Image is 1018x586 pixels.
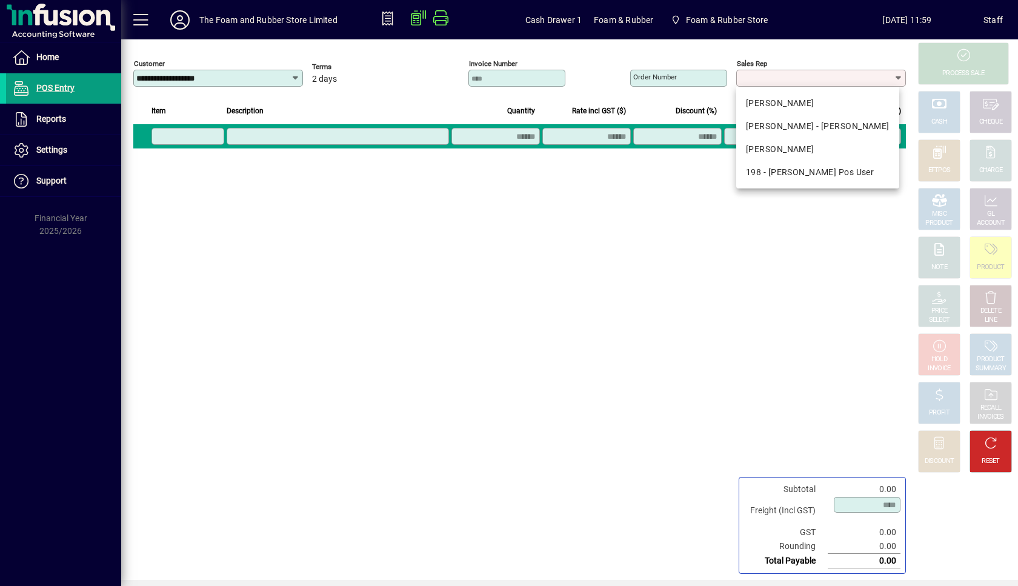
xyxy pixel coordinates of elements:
[746,143,890,156] div: [PERSON_NAME]
[977,219,1005,228] div: ACCOUNT
[828,525,900,539] td: 0.00
[36,114,66,124] span: Reports
[6,104,121,135] a: Reports
[6,42,121,73] a: Home
[736,161,899,184] mat-option: 198 - Shane Pos User
[985,316,997,325] div: LINE
[828,482,900,496] td: 0.00
[469,59,517,68] mat-label: Invoice number
[594,10,653,30] span: Foam & Rubber
[736,138,899,161] mat-option: SHANE - Shane
[744,554,828,568] td: Total Payable
[737,59,767,68] mat-label: Sales rep
[983,10,1003,30] div: Staff
[931,263,947,272] div: NOTE
[633,73,677,81] mat-label: Order number
[6,135,121,165] a: Settings
[151,104,166,118] span: Item
[980,307,1001,316] div: DELETE
[736,115,899,138] mat-option: EMMA - Emma Ormsby
[925,457,954,466] div: DISCOUNT
[572,104,626,118] span: Rate incl GST ($)
[977,413,1003,422] div: INVOICES
[979,166,1003,175] div: CHARGE
[931,118,947,127] div: CASH
[744,525,828,539] td: GST
[36,145,67,155] span: Settings
[928,166,951,175] div: EFTPOS
[676,104,717,118] span: Discount (%)
[736,92,899,115] mat-option: DAVE - Dave
[199,10,338,30] div: The Foam and Rubber Store Limited
[312,75,337,84] span: 2 days
[36,52,59,62] span: Home
[312,63,385,71] span: Terms
[828,539,900,554] td: 0.00
[686,10,768,30] span: Foam & Rubber Store
[525,10,582,30] span: Cash Drawer 1
[507,104,535,118] span: Quantity
[982,457,1000,466] div: RESET
[161,9,199,31] button: Profile
[979,118,1002,127] div: CHEQUE
[928,364,950,373] div: INVOICE
[929,316,950,325] div: SELECT
[932,210,946,219] div: MISC
[744,482,828,496] td: Subtotal
[744,496,828,525] td: Freight (Incl GST)
[929,408,950,418] div: PROFIT
[746,120,890,133] div: [PERSON_NAME] - [PERSON_NAME]
[931,355,947,364] div: HOLD
[36,176,67,185] span: Support
[227,104,264,118] span: Description
[925,219,953,228] div: PRODUCT
[980,404,1002,413] div: RECALL
[36,83,75,93] span: POS Entry
[6,166,121,196] a: Support
[828,554,900,568] td: 0.00
[746,166,890,179] div: 198 - [PERSON_NAME] Pos User
[942,69,985,78] div: PROCESS SALE
[831,10,983,30] span: [DATE] 11:59
[746,97,890,110] div: [PERSON_NAME]
[931,307,948,316] div: PRICE
[977,355,1004,364] div: PRODUCT
[665,9,773,31] span: Foam & Rubber Store
[744,539,828,554] td: Rounding
[976,364,1006,373] div: SUMMARY
[134,59,165,68] mat-label: Customer
[987,210,995,219] div: GL
[977,263,1004,272] div: PRODUCT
